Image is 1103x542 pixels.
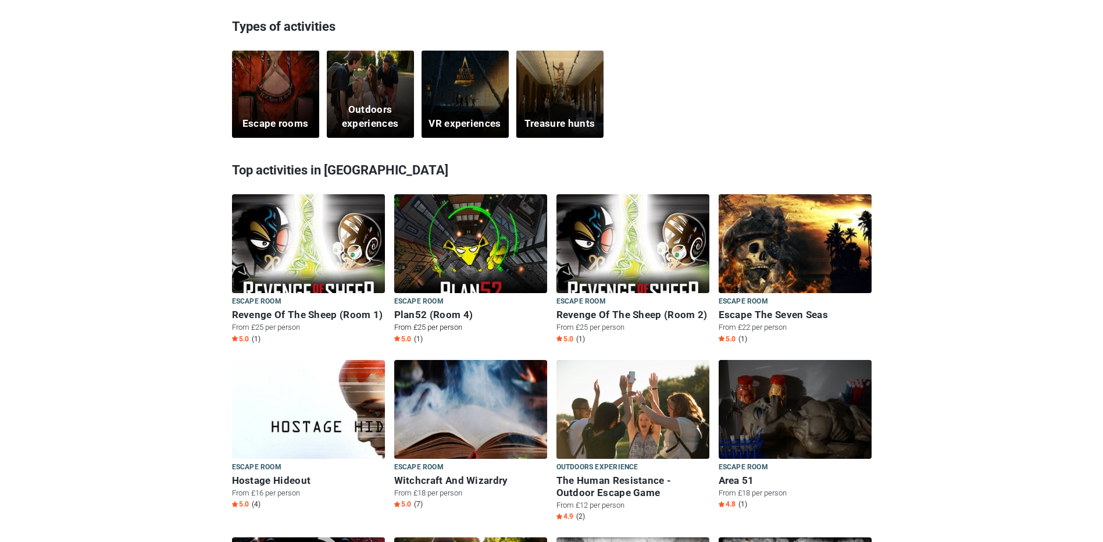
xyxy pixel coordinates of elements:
a: Plan52 (Room 4) Escape room Plan52 (Room 4) From £25 per person Star5.0 (1) [394,194,547,346]
span: Outdoors Experience [556,461,638,474]
img: Star [394,501,400,507]
p: From £12 per person [556,500,709,511]
span: Escape room [719,461,768,474]
h6: Plan52 (Room 4) [394,309,547,321]
span: (4) [252,500,260,509]
img: Hostage Hideout [232,360,385,473]
img: Plan52 (Room 4) [394,194,547,308]
a: Escape The Seven Seas Escape room Escape The Seven Seas From £22 per person Star5.0 (1) [719,194,872,346]
img: Star [556,514,562,519]
h6: Witchcraft And Wizardry [394,475,547,487]
h5: Escape rooms [242,117,309,131]
span: Escape room [556,295,606,308]
p: From £22 per person [719,322,872,333]
p: From £18 per person [719,488,872,498]
span: Escape room [394,295,444,308]
span: 5.0 [232,334,249,344]
a: Outdoors experiences [327,51,414,138]
img: The Human Resistance - Outdoor Escape Game [556,360,709,473]
span: Escape room [232,461,281,474]
span: (1) [738,334,747,344]
a: Revenge Of The Sheep (Room 2) Escape room Revenge Of The Sheep (Room 2) From £25 per person Star5... [556,194,709,346]
span: (1) [738,500,747,509]
img: Revenge Of The Sheep (Room 2) [556,194,709,308]
span: Escape room [394,461,444,474]
span: (1) [252,334,260,344]
h6: Revenge Of The Sheep (Room 2) [556,309,709,321]
span: 5.0 [394,500,411,509]
span: 5.0 [719,334,736,344]
a: Escape rooms [232,51,319,138]
a: VR experiences [422,51,509,138]
img: Star [719,501,724,507]
h6: Escape The Seven Seas [719,309,872,321]
span: (7) [414,500,423,509]
span: 5.0 [394,334,411,344]
h3: Top activities in [GEOGRAPHIC_DATA] [232,155,872,186]
img: Revenge Of The Sheep (Room 1) [232,194,385,308]
a: Area 51 Escape room Area 51 From £18 per person Star4.8 (1) [719,360,872,512]
h5: Treasure hunts [524,117,595,131]
p: From £18 per person [394,488,547,498]
img: Area 51 [719,360,872,473]
img: Escape The Seven Seas [719,194,872,308]
img: Star [232,336,238,341]
a: Revenge Of The Sheep (Room 1) Escape room Revenge Of The Sheep (Room 1) From £25 per person Star5... [232,194,385,346]
span: 4.8 [719,500,736,509]
a: The Human Resistance - Outdoor Escape Game Outdoors Experience The Human Resistance - Outdoor Esc... [556,360,709,524]
span: 4.9 [556,512,573,521]
h6: Revenge Of The Sheep (Room 1) [232,309,385,321]
span: (1) [576,334,585,344]
span: Escape room [719,295,768,308]
a: Hostage Hideout Escape room Hostage Hideout From £16 per person Star5.0 (4) [232,360,385,512]
h5: Outdoors experiences [334,103,406,131]
p: From £16 per person [232,488,385,498]
img: Star [719,336,724,341]
h5: VR experiences [429,117,501,131]
h3: Types of activities [232,17,872,42]
a: Treasure hunts [516,51,604,138]
p: From £25 per person [556,322,709,333]
img: Star [556,336,562,341]
span: 5.0 [556,334,573,344]
img: Star [394,336,400,341]
h6: The Human Resistance - Outdoor Escape Game [556,475,709,499]
h6: Hostage Hideout [232,475,385,487]
span: (1) [414,334,423,344]
span: Escape room [232,295,281,308]
img: Star [232,501,238,507]
span: 5.0 [232,500,249,509]
p: From £25 per person [232,322,385,333]
a: Witchcraft And Wizardry Escape room Witchcraft And Wizardry From £18 per person Star5.0 (7) [394,360,547,512]
h6: Area 51 [719,475,872,487]
span: (2) [576,512,585,521]
p: From £25 per person [394,322,547,333]
img: Witchcraft And Wizardry [394,360,547,473]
